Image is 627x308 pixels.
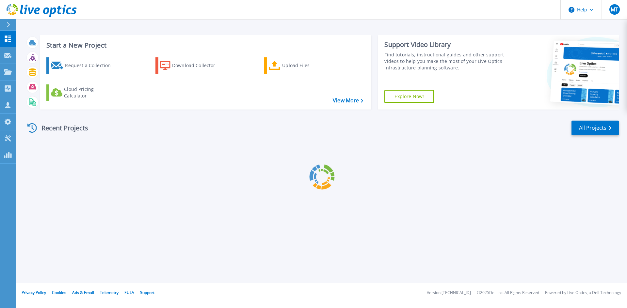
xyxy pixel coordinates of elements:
div: Recent Projects [25,120,97,136]
div: Upload Files [282,59,334,72]
a: Telemetry [100,290,119,295]
a: Upload Files [264,57,337,74]
h3: Start a New Project [46,42,363,49]
li: Powered by Live Optics, a Dell Technology [545,291,621,295]
a: Support [140,290,154,295]
div: Download Collector [172,59,224,72]
div: Support Video Library [384,40,507,49]
a: EULA [124,290,134,295]
div: Find tutorials, instructional guides and other support videos to help you make the most of your L... [384,51,507,71]
div: Request a Collection [65,59,117,72]
a: Download Collector [155,57,228,74]
a: Cookies [52,290,66,295]
a: Privacy Policy [22,290,46,295]
li: Version: [TECHNICAL_ID] [427,291,471,295]
a: Explore Now! [384,90,434,103]
a: View More [333,97,363,104]
a: Request a Collection [46,57,119,74]
a: Cloud Pricing Calculator [46,84,119,101]
li: © 2025 Dell Inc. All Rights Reserved [477,291,539,295]
a: Ads & Email [72,290,94,295]
a: All Projects [571,121,619,135]
span: MT [611,7,618,12]
div: Cloud Pricing Calculator [64,86,116,99]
